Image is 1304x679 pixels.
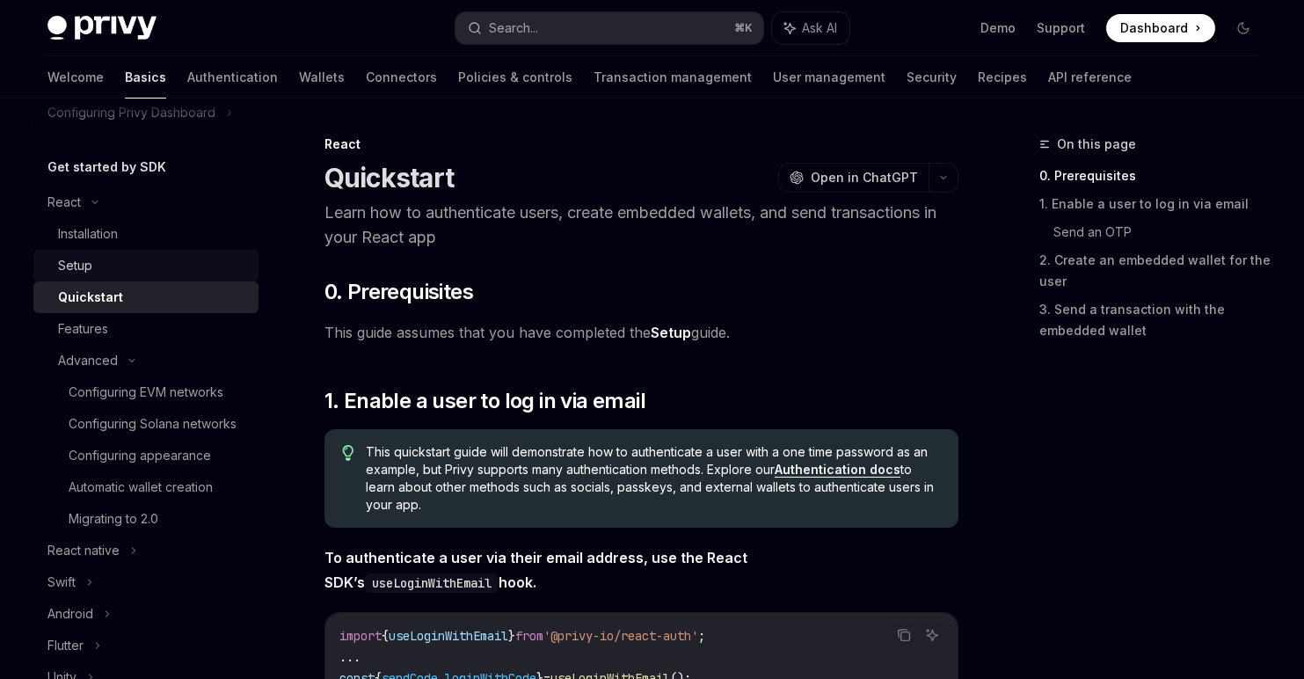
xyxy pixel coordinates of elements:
[1120,19,1188,37] span: Dashboard
[978,56,1027,99] a: Recipes
[366,56,437,99] a: Connectors
[339,649,361,665] span: ...
[324,135,958,153] div: React
[389,628,508,644] span: useLoginWithEmail
[734,21,753,35] span: ⌘ K
[455,12,763,44] button: Search...⌘K
[299,56,345,99] a: Wallets
[33,218,259,250] a: Installation
[342,445,354,461] svg: Tip
[921,624,943,646] button: Ask AI
[1039,162,1271,190] a: 0. Prerequisites
[33,408,259,440] a: Configuring Solana networks
[366,443,940,514] span: This quickstart guide will demonstrate how to authenticate a user with a one time password as an ...
[1039,296,1271,345] a: 3. Send a transaction with the embedded wallet
[33,471,259,503] a: Automatic wallet creation
[47,56,104,99] a: Welcome
[773,56,885,99] a: User management
[47,192,81,213] div: React
[980,19,1016,37] a: Demo
[47,603,93,624] div: Android
[58,255,92,276] div: Setup
[515,628,543,644] span: from
[1057,134,1136,155] span: On this page
[58,318,108,339] div: Features
[508,628,515,644] span: }
[1039,246,1271,296] a: 2. Create an embedded wallet for the user
[69,508,158,529] div: Migrating to 2.0
[58,287,123,308] div: Quickstart
[1048,56,1132,99] a: API reference
[58,350,118,371] div: Advanced
[47,572,76,593] div: Swift
[651,324,691,342] a: Setup
[58,223,118,245] div: Installation
[802,19,837,37] span: Ask AI
[33,440,259,471] a: Configuring appearance
[775,462,900,478] a: Authentication docs
[47,540,120,561] div: React native
[33,376,259,408] a: Configuring EVM networks
[1037,19,1085,37] a: Support
[47,635,84,656] div: Flutter
[47,16,157,40] img: dark logo
[698,628,705,644] span: ;
[1106,14,1215,42] a: Dashboard
[324,201,958,250] p: Learn how to authenticate users, create embedded wallets, and send transactions in your React app
[489,18,538,39] div: Search...
[892,624,915,646] button: Copy the contents from the code block
[33,503,259,535] a: Migrating to 2.0
[324,162,455,193] h1: Quickstart
[1053,218,1271,246] a: Send an OTP
[69,445,211,466] div: Configuring appearance
[69,413,237,434] div: Configuring Solana networks
[69,477,213,498] div: Automatic wallet creation
[382,628,389,644] span: {
[772,12,849,44] button: Ask AI
[365,573,499,593] code: useLoginWithEmail
[324,320,958,345] span: This guide assumes that you have completed the guide.
[339,628,382,644] span: import
[69,382,223,403] div: Configuring EVM networks
[33,313,259,345] a: Features
[778,163,929,193] button: Open in ChatGPT
[907,56,957,99] a: Security
[33,250,259,281] a: Setup
[324,387,645,415] span: 1. Enable a user to log in via email
[594,56,752,99] a: Transaction management
[811,169,918,186] span: Open in ChatGPT
[458,56,572,99] a: Policies & controls
[324,549,747,591] strong: To authenticate a user via their email address, use the React SDK’s hook.
[324,278,473,306] span: 0. Prerequisites
[125,56,166,99] a: Basics
[33,281,259,313] a: Quickstart
[1039,190,1271,218] a: 1. Enable a user to log in via email
[47,157,166,178] h5: Get started by SDK
[543,628,698,644] span: '@privy-io/react-auth'
[1229,14,1257,42] button: Toggle dark mode
[187,56,278,99] a: Authentication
